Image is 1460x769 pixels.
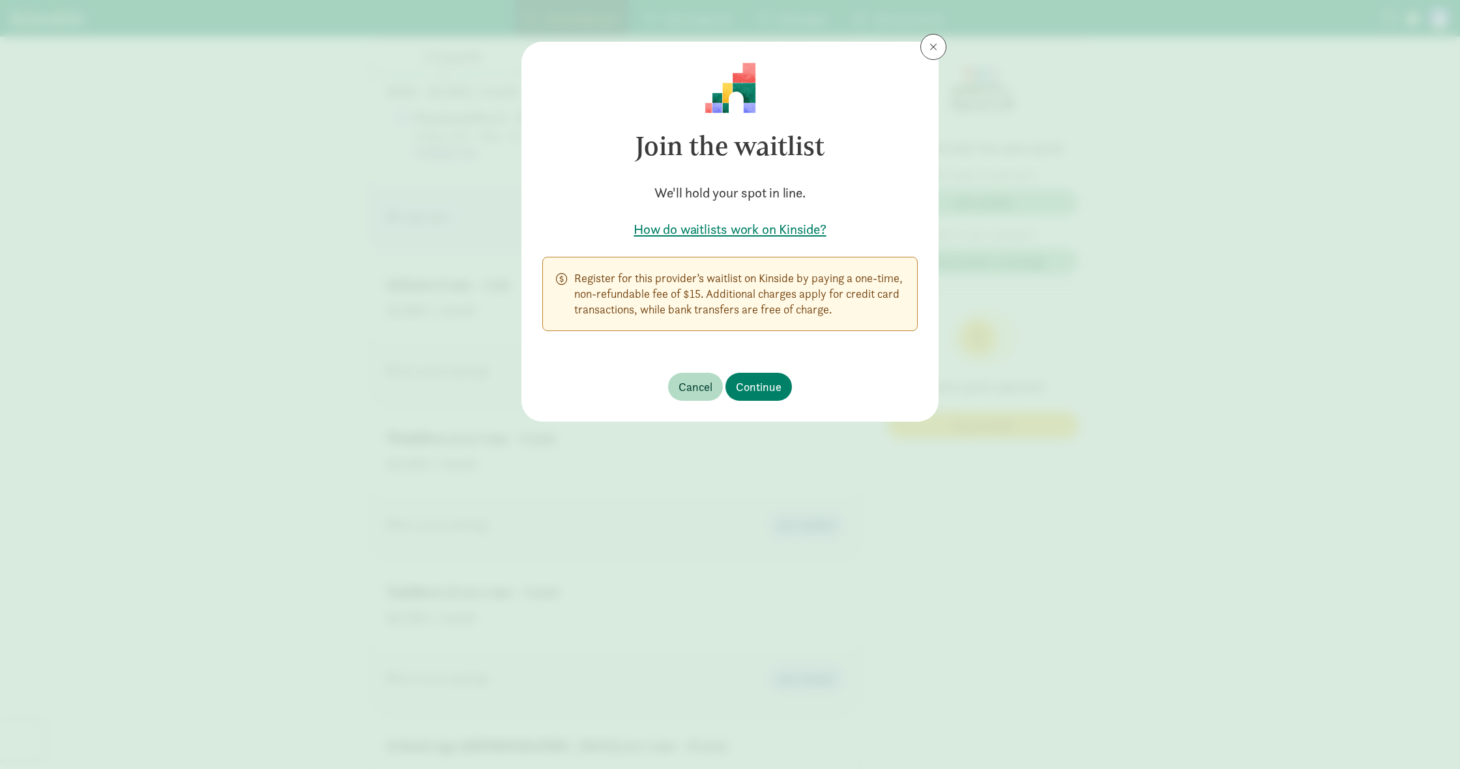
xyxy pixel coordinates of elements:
a: How do waitlists work on Kinside? [542,220,918,239]
button: Continue [725,373,792,401]
span: Continue [736,378,781,396]
h5: We'll hold your spot in line. [542,184,918,202]
p: Register for this provider’s waitlist on Kinside by paying a one-time, non-refundable fee of $15.... [574,270,904,317]
span: Cancel [679,378,712,396]
h3: Join the waitlist [542,113,918,179]
button: Cancel [668,373,723,401]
